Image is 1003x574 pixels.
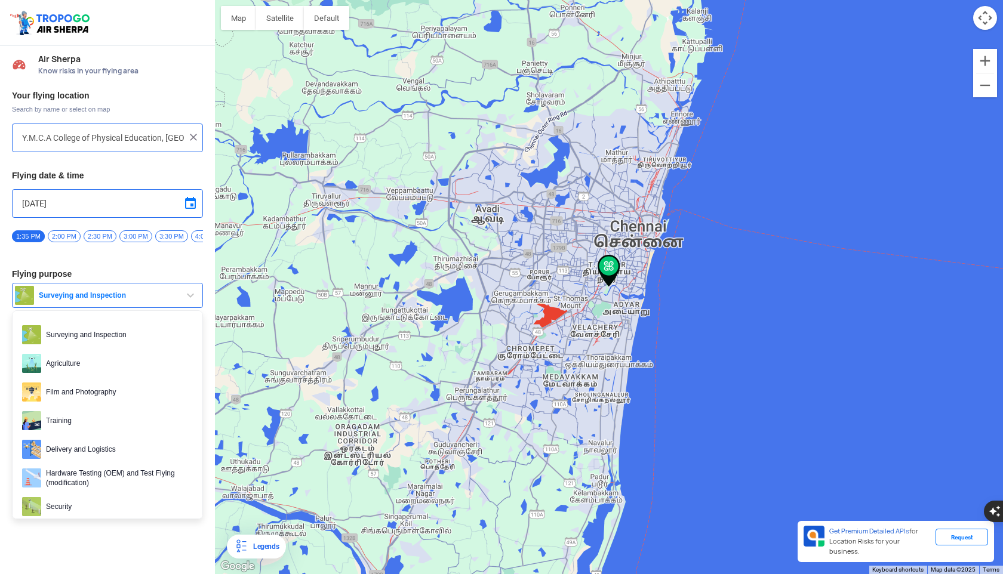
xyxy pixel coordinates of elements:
[22,131,184,145] input: Search your flying location
[22,354,41,373] img: agri.png
[9,9,94,36] img: ic_tgdronemaps.svg
[12,270,203,278] h3: Flying purpose
[12,171,203,180] h3: Flying date & time
[22,325,41,344] img: survey.png
[12,91,203,100] h3: Your flying location
[12,283,203,308] button: Surveying and Inspection
[15,286,34,305] img: survey.png
[155,230,188,242] span: 3:30 PM
[41,468,193,487] span: Hardware Testing (OEM) and Test Flying (modification)
[12,310,203,519] ul: Surveying and Inspection
[936,529,988,545] div: Request
[973,73,997,97] button: Zoom out
[41,325,193,344] span: Surveying and Inspection
[22,468,41,487] img: ic_hardwaretesting.png
[256,6,304,30] button: Show satellite imagery
[973,6,997,30] button: Map camera controls
[41,354,193,373] span: Agriculture
[824,526,936,557] div: for Location Risks for your business.
[41,440,193,459] span: Delivery and Logistics
[973,49,997,73] button: Zoom in
[22,196,193,211] input: Select Date
[119,230,152,242] span: 3:00 PM
[41,411,193,430] span: Training
[84,230,116,242] span: 2:30 PM
[12,57,26,72] img: Risk Scores
[38,54,203,64] span: Air Sherpa
[248,539,279,554] div: Legends
[41,497,193,516] span: Security
[983,566,999,573] a: Terms
[38,66,203,76] span: Know risks in your flying area
[234,539,248,554] img: Legends
[221,6,256,30] button: Show street map
[931,566,976,573] span: Map data ©2025
[218,558,257,574] a: Open this area in Google Maps (opens a new window)
[41,382,193,402] span: Film and Photography
[187,131,199,143] img: ic_close.png
[22,382,41,402] img: film.png
[191,230,224,242] span: 4:00 PM
[34,291,183,300] span: Surveying and Inspection
[22,497,41,516] img: security.png
[12,104,203,114] span: Search by name or select on map
[48,230,81,242] span: 2:00 PM
[218,558,257,574] img: Google
[804,526,824,547] img: Premium APIs
[12,230,45,242] span: 1:35 PM
[829,527,909,535] span: Get Premium Detailed APIs
[22,440,41,459] img: delivery.png
[22,411,41,430] img: training.png
[872,566,924,574] button: Keyboard shortcuts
